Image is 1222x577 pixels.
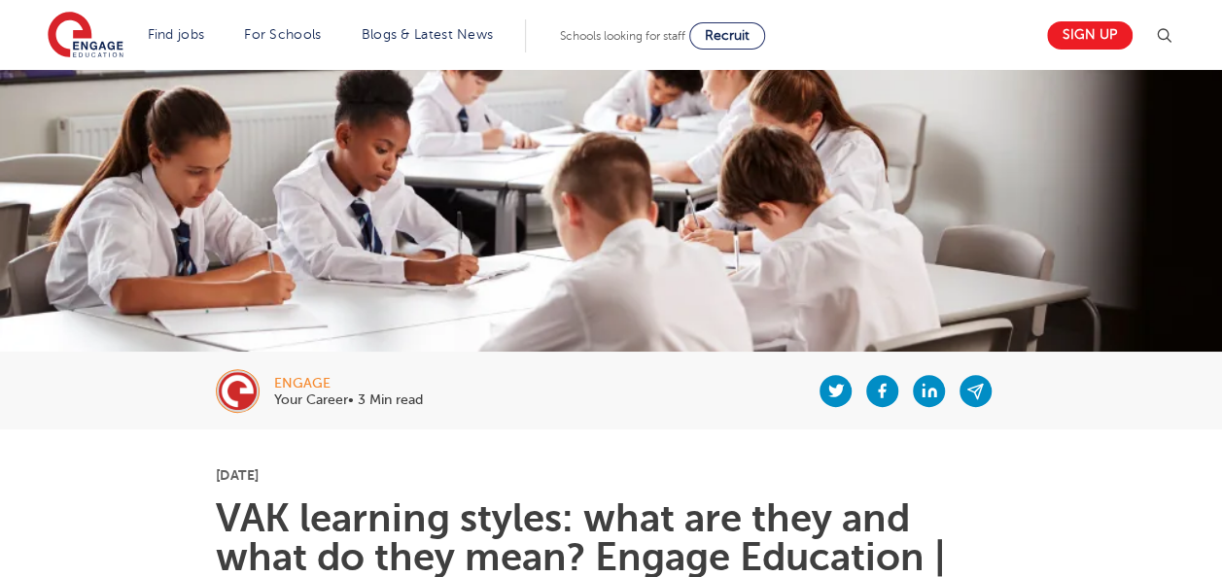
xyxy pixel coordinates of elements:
a: For Schools [244,27,321,42]
a: Find jobs [148,27,205,42]
a: Sign up [1047,21,1133,50]
p: Your Career• 3 Min read [274,393,423,407]
span: Recruit [705,28,750,43]
span: Schools looking for staff [560,29,685,43]
div: engage [274,377,423,390]
img: Engage Education [48,12,123,60]
a: Blogs & Latest News [362,27,494,42]
a: Recruit [689,22,765,50]
h1: VAK learning styles: what are they and what do they mean? Engage Education | [216,499,1006,577]
p: [DATE] [216,468,1006,482]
